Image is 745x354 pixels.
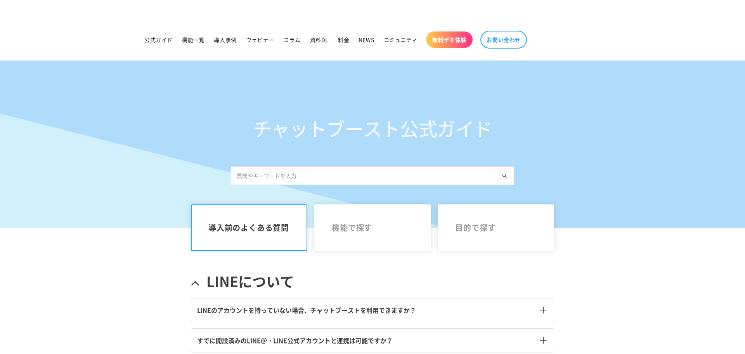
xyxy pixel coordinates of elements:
[338,36,349,43] span: 料金
[438,204,554,251] a: 目的で探す
[354,31,379,48] a: NEWS
[487,36,521,43] span: お問い合わせ
[384,36,418,43] span: コミュニティ
[191,329,554,352] a: すでに開設済みのLINE＠・LINE公式アカウントと連携は可能ですか？
[455,223,537,232] span: 目的で探す
[310,36,329,43] span: 資料DL
[209,31,241,48] a: 導入事例
[197,336,393,345] span: すでに開設済みのLINE＠・LINE公式アカウントと連携は可能ですか？
[191,204,307,251] a: 導入前のよくある質問
[140,31,177,48] a: 公式ガイド
[480,31,527,49] a: お問い合わせ
[191,298,554,322] a: LINEのアカウントを持っていない場合、チャットブーストを利用できますか？
[426,31,473,48] a: 無料デモ体験
[279,31,305,48] a: コラム
[359,36,374,43] span: NEWS
[305,31,333,48] a: 資料DL
[332,223,413,232] span: 機能で探す
[182,36,204,43] span: 機能一覧
[191,264,554,298] a: LINEについて
[379,31,423,48] a: コミュニティ
[284,36,301,43] span: コラム
[502,173,507,178] img: Search
[231,117,514,140] h1: チャットブースト公式ガイド
[231,166,514,185] input: 質問やキーワードを入力
[214,36,236,43] span: 導入事例
[177,31,209,48] a: 機能一覧
[432,36,466,43] span: 無料デモ体験
[208,223,290,232] span: 導入前のよくある質問
[197,305,416,315] span: LINEのアカウントを持っていない場合、チャットブーストを利用できますか？
[333,31,354,48] a: 料金
[314,204,431,251] a: 機能で探す
[246,36,274,43] span: ウェビナー
[144,36,173,43] span: 公式ガイド
[241,31,279,48] a: ウェビナー
[206,272,294,290] span: LINEについて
